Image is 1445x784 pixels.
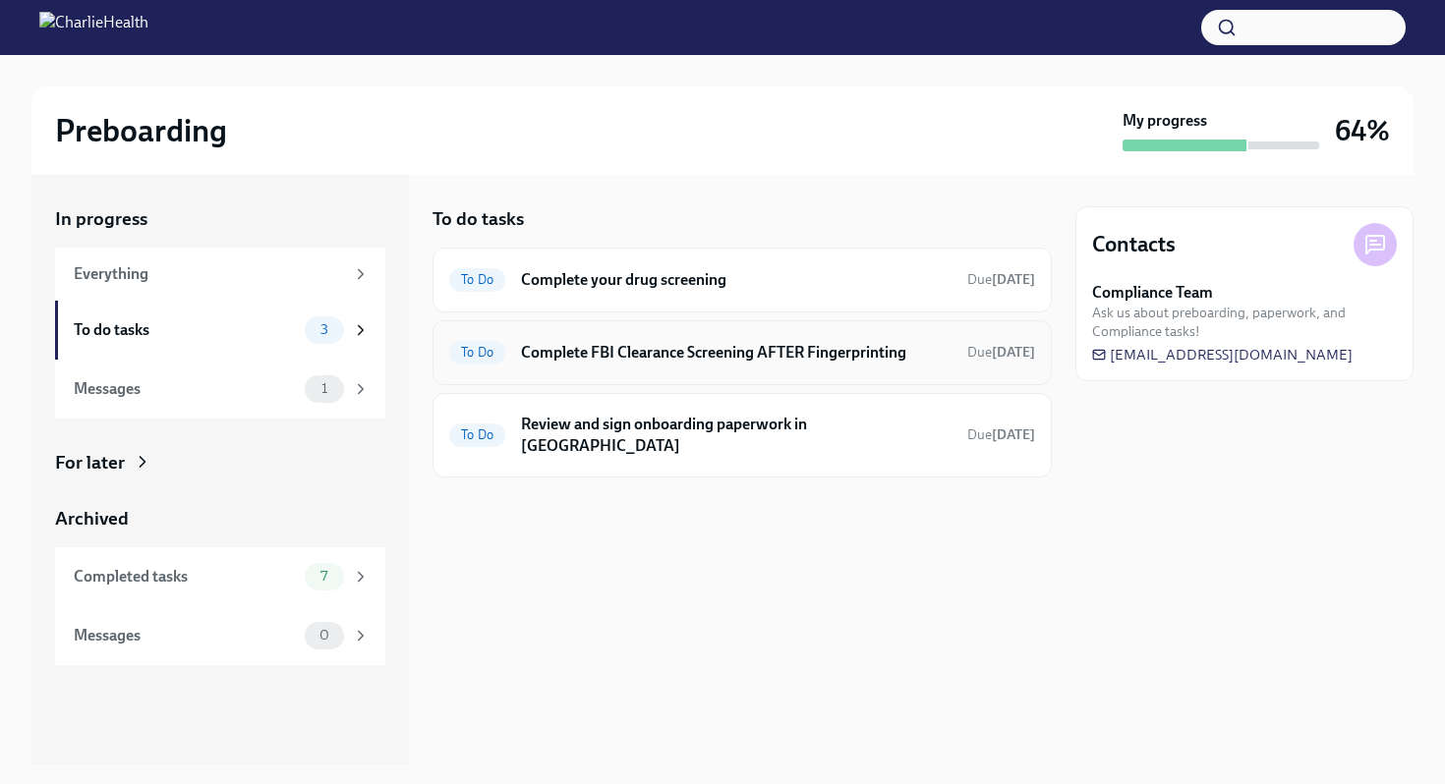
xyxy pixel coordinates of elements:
a: To do tasks3 [55,301,385,360]
div: To do tasks [74,319,297,341]
a: Messages0 [55,606,385,665]
span: To Do [449,427,505,442]
span: 3 [309,322,340,337]
a: To DoComplete FBI Clearance Screening AFTER FingerprintingDue[DATE] [449,337,1035,368]
span: 7 [309,569,339,584]
a: For later [55,450,385,476]
span: September 19th, 2025 09:00 [967,270,1035,289]
h5: To do tasks [433,206,524,232]
h3: 64% [1335,113,1390,148]
div: Messages [74,378,297,400]
div: Everything [74,263,344,285]
a: Everything [55,248,385,301]
a: Completed tasks7 [55,547,385,606]
div: For later [55,450,125,476]
h6: Review and sign onboarding paperwork in [GEOGRAPHIC_DATA] [521,414,952,457]
h6: Complete your drug screening [521,269,952,291]
h6: Complete FBI Clearance Screening AFTER Fingerprinting [521,342,952,364]
span: Due [967,344,1035,361]
strong: [DATE] [992,271,1035,288]
img: CharlieHealth [39,12,148,43]
a: To DoReview and sign onboarding paperwork in [GEOGRAPHIC_DATA]Due[DATE] [449,410,1035,461]
strong: Compliance Team [1092,282,1213,304]
span: Ask us about preboarding, paperwork, and Compliance tasks! [1092,304,1397,341]
span: 1 [310,381,339,396]
span: Due [967,426,1035,443]
span: September 22nd, 2025 09:00 [967,343,1035,362]
strong: [DATE] [992,344,1035,361]
strong: My progress [1123,110,1207,132]
a: Messages1 [55,360,385,419]
a: Archived [55,506,385,532]
span: Due [967,271,1035,288]
a: To DoComplete your drug screeningDue[DATE] [449,264,1035,296]
strong: [DATE] [992,426,1035,443]
div: Completed tasks [74,566,297,588]
span: 0 [308,628,341,643]
span: To Do [449,345,505,360]
span: September 22nd, 2025 09:00 [967,425,1035,444]
h2: Preboarding [55,111,227,150]
a: [EMAIL_ADDRESS][DOMAIN_NAME] [1092,345,1353,364]
a: In progress [55,206,385,232]
h4: Contacts [1092,230,1176,259]
span: To Do [449,272,505,287]
div: Messages [74,625,297,646]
